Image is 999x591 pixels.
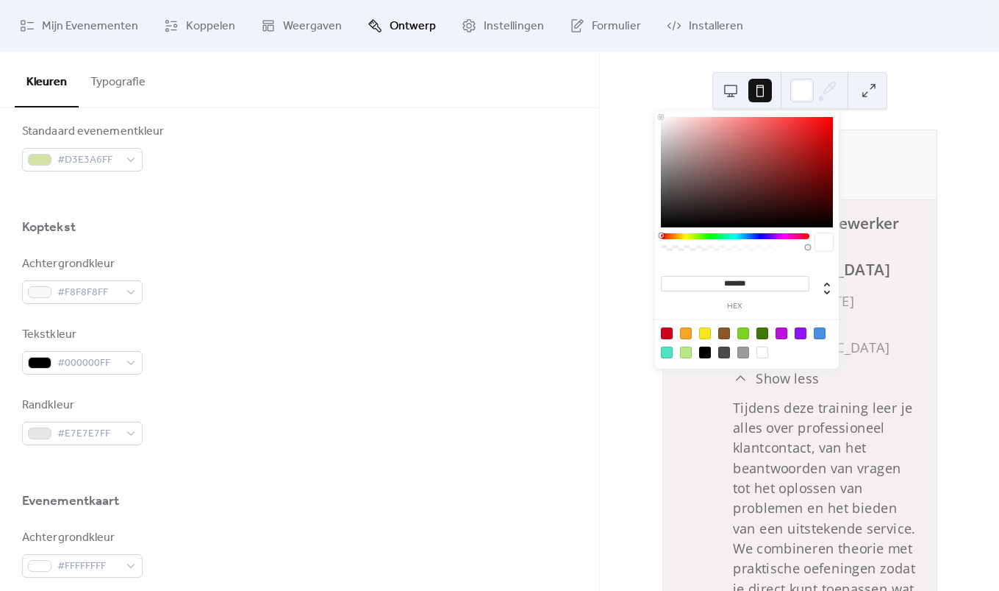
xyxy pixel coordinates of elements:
[22,529,140,547] div: Achtergrondkleur
[559,6,652,46] a: Formulier
[57,425,119,443] span: #E7E7E7FF
[756,347,768,358] div: #FFFFFF
[22,397,140,414] div: Randkleur
[756,336,889,358] span: [GEOGRAPHIC_DATA]
[756,290,854,313] span: [DATE] - [DATE]
[9,6,149,46] a: Mijn Evenementen
[737,347,749,358] div: #9B9B9B
[699,347,711,358] div: #000000
[756,328,768,339] div: #417505
[661,302,809,311] label: hex
[592,18,641,35] span: Formulier
[795,328,806,339] div: #9013FE
[57,284,119,302] span: #F8F8F8FF
[814,328,826,339] div: #4A90E2
[718,328,730,339] div: #8B572A
[57,355,119,372] span: #000000FF
[484,18,544,35] span: Instellingen
[737,328,749,339] div: #7ED321
[756,368,819,388] span: Show less
[22,219,76,236] div: Koptekst
[680,328,692,339] div: #F5A623
[357,6,447,46] a: Ontwerp
[733,368,748,388] div: ​
[680,347,692,358] div: #B8E986
[663,130,937,153] div: Upcoming events
[22,492,119,510] div: Evenementkaart
[699,328,711,339] div: #F8E71C
[733,368,819,388] button: ​Show less
[390,18,436,35] span: Ontwerp
[776,328,787,339] div: #BD10E0
[283,18,342,35] span: Weergaven
[79,52,157,106] button: Typografie
[718,347,730,358] div: #4A4A4A
[661,328,673,339] div: #D0021B
[22,326,140,344] div: Tekstkleur
[153,6,246,46] a: Koppelen
[451,6,555,46] a: Instellingen
[186,18,235,35] span: Koppelen
[656,6,754,46] a: Installeren
[733,212,921,281] div: Opleiding Medewerker Klantcontact - [GEOGRAPHIC_DATA]
[15,52,79,107] button: Kleuren
[57,558,119,576] span: #FFFFFFFF
[22,123,164,141] div: Standaard evenementkleur
[689,18,743,35] span: Installeren
[42,18,138,35] span: Mijn Evenementen
[250,6,353,46] a: Weergaven
[661,347,673,358] div: #50E3C2
[57,152,119,169] span: #D3E3A6FF
[22,255,140,273] div: Achtergrondkleur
